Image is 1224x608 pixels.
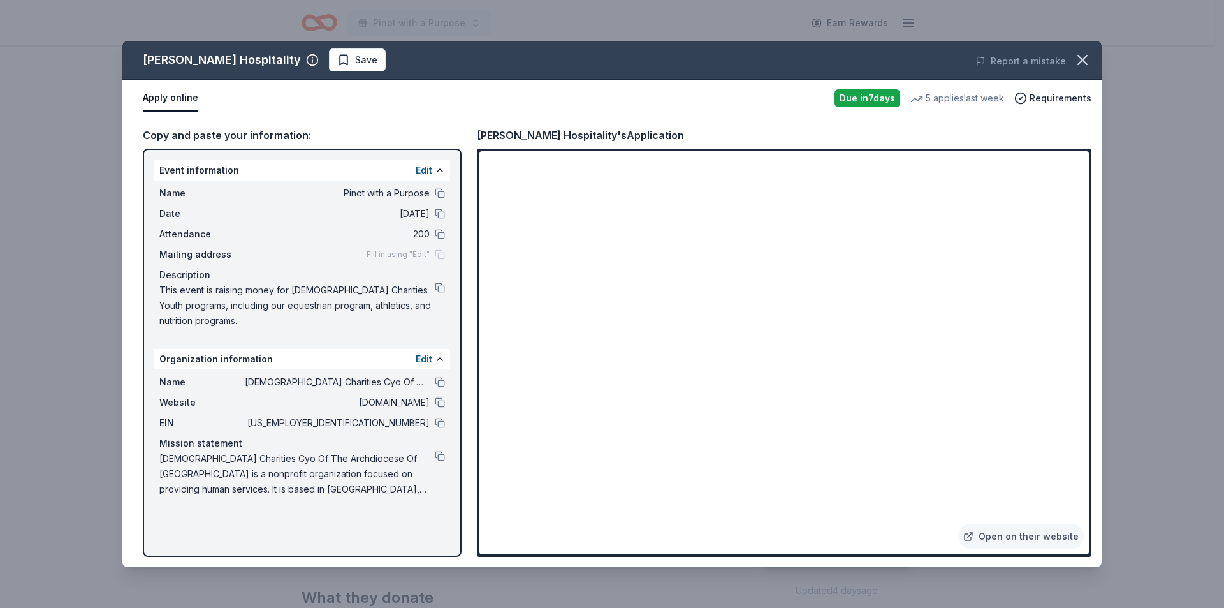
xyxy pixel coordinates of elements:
[143,127,462,144] div: Copy and paste your information:
[159,374,245,390] span: Name
[355,52,377,68] span: Save
[159,226,245,242] span: Attendance
[416,163,432,178] button: Edit
[245,395,430,410] span: [DOMAIN_NAME]
[154,349,450,369] div: Organization information
[245,186,430,201] span: Pinot with a Purpose
[416,352,432,367] button: Edit
[159,451,435,497] span: [DEMOGRAPHIC_DATA] Charities Cyo Of The Archdiocese Of [GEOGRAPHIC_DATA] is a nonprofit organizat...
[154,160,450,181] div: Event information
[159,283,435,329] span: This event is raising money for [DEMOGRAPHIC_DATA] Charities Youth programs, including our equest...
[159,415,245,431] span: EIN
[329,48,386,71] button: Save
[975,54,1066,69] button: Report a mistake
[245,226,430,242] span: 200
[159,206,245,221] span: Date
[159,436,445,451] div: Mission statement
[910,91,1004,106] div: 5 applies last week
[143,85,198,112] button: Apply online
[159,395,245,410] span: Website
[958,524,1084,549] a: Open on their website
[834,89,900,107] div: Due in 7 days
[159,247,245,262] span: Mailing address
[1030,91,1091,106] span: Requirements
[477,127,684,144] div: [PERSON_NAME] Hospitality's Application
[159,186,245,201] span: Name
[367,249,430,260] span: Fill in using "Edit"
[245,415,430,431] span: [US_EMPLOYER_IDENTIFICATION_NUMBER]
[245,206,430,221] span: [DATE]
[1014,91,1091,106] button: Requirements
[245,374,430,390] span: [DEMOGRAPHIC_DATA] Charities Cyo Of The Archdiocese Of [GEOGRAPHIC_DATA]
[143,50,301,70] div: [PERSON_NAME] Hospitality
[159,267,445,283] div: Description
